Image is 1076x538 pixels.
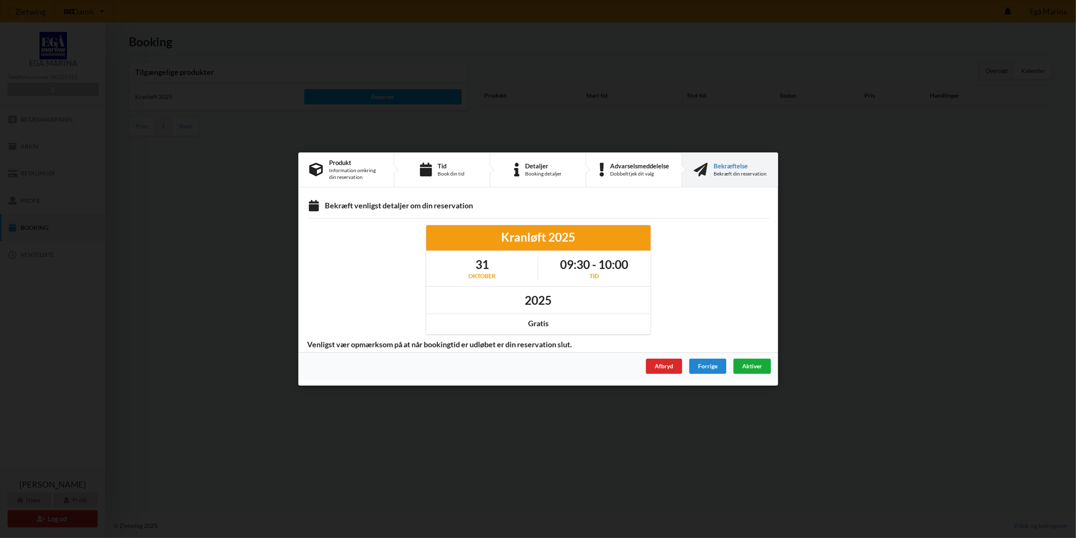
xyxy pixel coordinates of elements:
span: Venligst vær opmærksom på at når bookingtid er udløbet er din reservation slut. [301,340,578,349]
div: Book din tid [437,170,464,177]
div: Tid [560,272,628,280]
h1: 2025 [525,293,552,308]
div: Dobbelttjek dit valg [610,170,669,177]
div: Gratis [432,319,644,328]
div: Forrige [689,359,726,374]
div: Booking detaljer [525,170,562,177]
div: Produkt [329,159,383,166]
div: Bekræft din reservation [713,170,766,177]
div: Bekræft venligst detaljer om din reservation [307,201,769,212]
div: Detaljer [525,162,562,169]
h1: 09:30 - 10:00 [560,257,628,272]
div: Tid [437,162,464,169]
span: Aktiver [742,362,762,370]
div: oktober [468,272,496,280]
div: Information omkring din reservation [329,167,383,181]
div: Advarselsmeddelelse [610,162,669,169]
h1: 31 [468,257,496,272]
div: Kranløft 2025 [432,229,644,245]
div: Bekræftelse [713,162,766,169]
div: Afbryd [646,359,682,374]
